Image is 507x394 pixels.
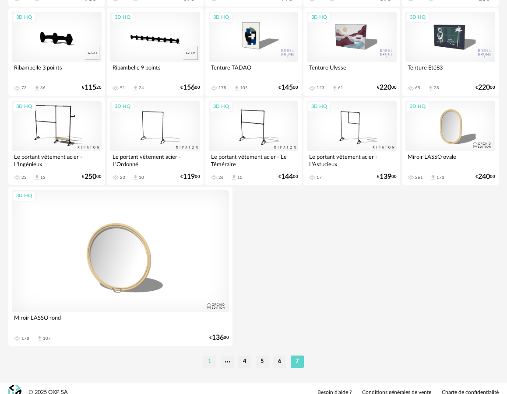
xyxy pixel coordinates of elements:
[281,85,293,91] span: 145
[402,98,499,185] a: 3D HQ Miroir LASSO ovale 261 Download icon 173 €24000
[21,336,29,341] div: 178
[218,85,226,91] div: 178
[180,174,200,180] div: € 00
[120,175,125,180] div: 23
[12,191,36,202] div: 3D HQ
[139,85,144,91] div: 24
[273,356,286,368] li: 6
[405,62,495,80] div: Tenture Eté83
[380,174,391,180] span: 139
[406,101,430,112] div: 3D HQ
[406,12,430,23] div: 3D HQ
[12,101,36,112] div: 3D HQ
[317,85,324,91] div: 123
[84,85,96,91] span: 115
[12,312,229,330] div: Miroir LASSO rond
[307,12,331,23] div: 3D HQ
[209,62,299,80] div: Tenture TADAO
[256,356,269,368] li: 5
[84,174,96,180] span: 250
[34,174,40,181] span: Download icon
[478,85,490,91] span: 220
[107,98,204,185] a: 3D HQ Le portant vêtement acier - L'Ordonné 23 Download icon 10 €11900
[209,101,233,112] div: 3D HQ
[111,101,134,112] div: 3D HQ
[317,175,322,180] div: 17
[205,8,302,96] a: 3D HQ Tenture TADAO 178 Download icon 105 €14500
[8,8,105,96] a: 3D HQ Ribambelle 3 points 73 Download icon 36 €11520
[132,174,139,181] span: Download icon
[183,174,195,180] span: 119
[12,12,36,23] div: 3D HQ
[303,98,400,185] a: 3D HQ Le portant vêtement acier - L'Astucieux 17 €13900
[110,62,200,80] div: Ribambelle 9 points
[377,85,397,91] div: € 00
[380,85,391,91] span: 220
[405,151,495,169] div: Miroir LASSO ovale
[21,85,27,91] div: 73
[111,12,134,23] div: 3D HQ
[180,85,200,91] div: € 00
[233,85,240,91] span: Download icon
[12,151,102,169] div: Le portant vêtement acier - L'Ingénieux
[107,8,204,96] a: 3D HQ Ribambelle 9 points 51 Download icon 24 €15600
[478,174,490,180] span: 240
[415,85,420,91] div: 65
[281,174,293,180] span: 144
[218,175,224,180] div: 26
[278,85,298,91] div: € 00
[291,356,304,368] li: 7
[8,98,105,185] a: 3D HQ Le portant vêtement acier - L'Ingénieux 23 Download icon 13 €25000
[430,174,437,181] span: Download icon
[21,175,27,180] div: 23
[307,62,397,80] div: Tenture Ulysse
[278,174,298,180] div: € 00
[307,101,331,112] div: 3D HQ
[132,85,139,91] span: Download icon
[437,175,444,180] div: 173
[43,336,51,341] div: 107
[231,174,237,181] span: Download icon
[34,85,40,91] span: Download icon
[209,151,299,169] div: Le portant vêtement acier - Le Téméraire
[139,175,144,180] div: 10
[303,8,400,96] a: 3D HQ Tenture Ulysse 123 Download icon 61 €22000
[203,356,216,368] li: 1
[8,187,232,346] a: 3D HQ Miroir LASSO rond 178 Download icon 107 €13600
[110,151,200,169] div: Le portant vêtement acier - L'Ordonné
[427,85,434,91] span: Download icon
[82,85,102,91] div: € 20
[415,175,423,180] div: 261
[434,85,439,91] div: 28
[120,85,125,91] div: 51
[331,85,338,91] span: Download icon
[36,335,43,342] span: Download icon
[240,85,248,91] div: 105
[377,174,397,180] div: € 00
[205,98,302,185] a: 3D HQ Le portant vêtement acier - Le Téméraire 26 Download icon 10 €14400
[238,356,251,368] li: 4
[338,85,343,91] div: 61
[237,175,243,180] div: 10
[475,85,495,91] div: € 00
[209,12,233,23] div: 3D HQ
[402,8,499,96] a: 3D HQ Tenture Eté83 65 Download icon 28 €22000
[40,85,46,91] div: 36
[183,85,195,91] span: 156
[12,62,102,80] div: Ribambelle 3 points
[209,335,229,341] div: € 00
[212,335,224,341] span: 136
[475,174,495,180] div: € 00
[307,151,397,169] div: Le portant vêtement acier - L'Astucieux
[40,175,46,180] div: 13
[82,174,102,180] div: € 00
